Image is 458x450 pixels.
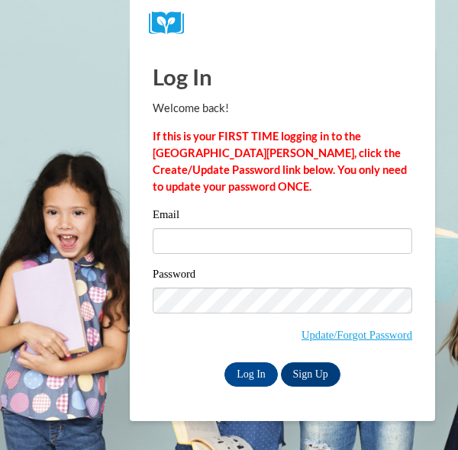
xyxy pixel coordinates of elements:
img: Logo brand [149,11,195,35]
h1: Log In [153,61,412,92]
label: Password [153,268,412,284]
a: COX Campus [149,11,416,35]
label: Email [153,209,412,224]
a: Sign Up [281,362,340,387]
strong: If this is your FIRST TIME logging in to the [GEOGRAPHIC_DATA][PERSON_NAME], click the Create/Upd... [153,130,407,193]
p: Welcome back! [153,100,412,117]
input: Log In [224,362,278,387]
a: Update/Forgot Password [302,329,412,341]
